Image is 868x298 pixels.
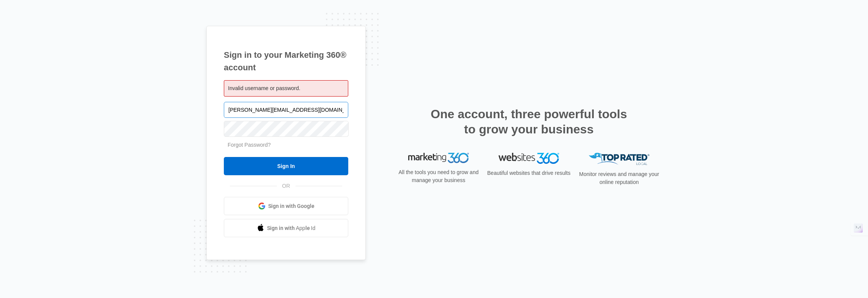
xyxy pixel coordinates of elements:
a: Sign in with Apple Id [224,219,348,237]
h1: Sign in to your Marketing 360® account [224,49,348,74]
input: Email [224,102,348,118]
img: Top Rated Local [589,153,649,165]
span: Sign in with Google [268,202,314,210]
h2: One account, three powerful tools to grow your business [428,106,629,137]
a: Forgot Password? [228,142,271,148]
span: Invalid username or password. [228,85,300,91]
img: Marketing 360 [408,153,469,163]
span: OR [277,182,296,190]
img: Websites 360 [498,153,559,164]
p: All the tools you need to grow and manage your business [396,168,481,184]
span: Sign in with Apple Id [267,224,316,232]
p: Monitor reviews and manage your online reputation [577,170,662,186]
a: Sign in with Google [224,197,348,215]
p: Beautiful websites that drive results [486,169,571,177]
input: Sign In [224,157,348,175]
